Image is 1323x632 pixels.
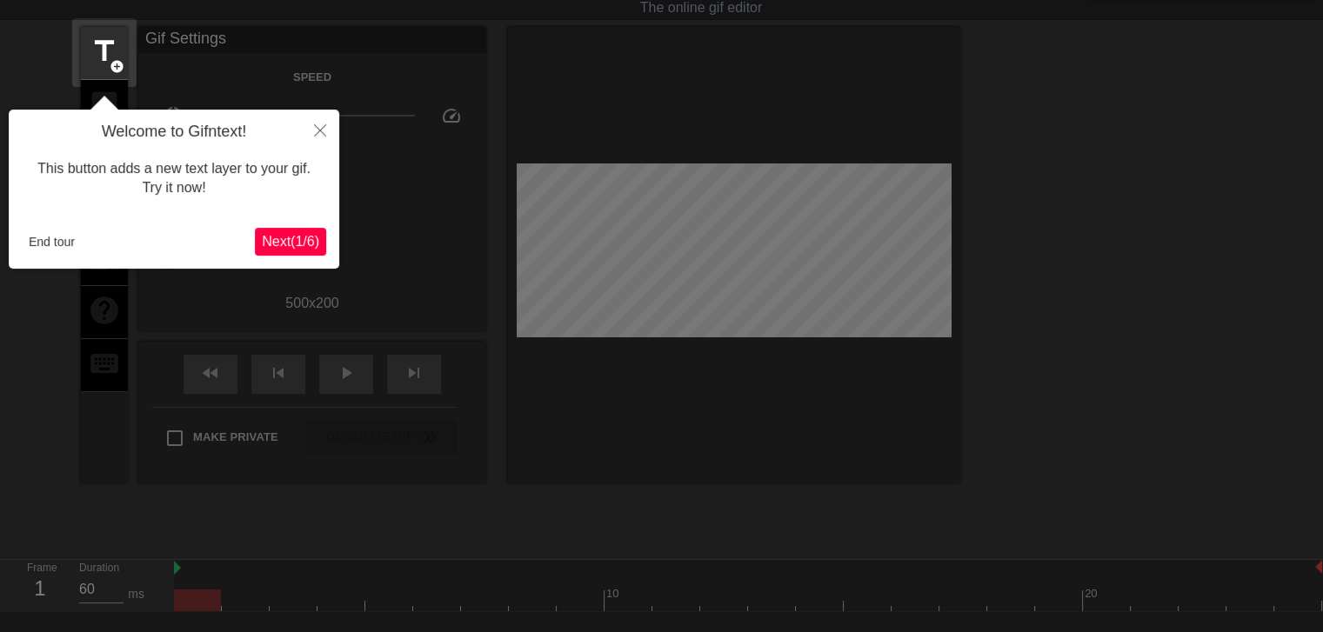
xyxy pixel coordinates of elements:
button: End tour [22,229,82,255]
span: Next ( 1 / 6 ) [262,234,319,249]
button: Close [301,110,339,150]
div: This button adds a new text layer to your gif. Try it now! [22,142,326,216]
h4: Welcome to Gifntext! [22,123,326,142]
button: Next [255,228,326,256]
